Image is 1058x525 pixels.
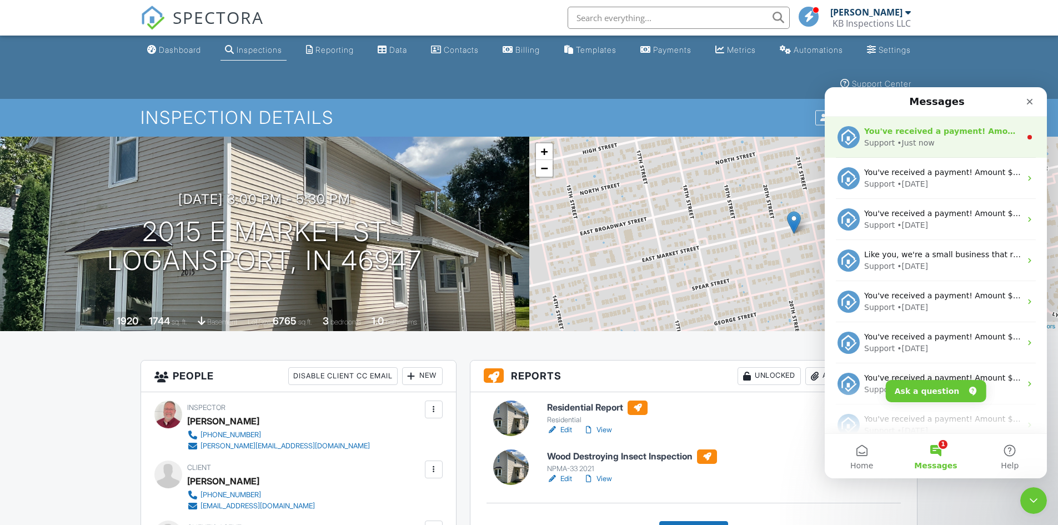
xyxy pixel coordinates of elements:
[13,244,35,267] img: Profile image for Support
[141,15,264,38] a: SPECTORA
[583,473,612,484] a: View
[373,40,412,61] a: Data
[830,7,902,18] div: [PERSON_NAME]
[852,79,911,88] div: Support Center
[13,121,35,143] img: Profile image for Support
[141,6,165,30] img: The Best Home Inspection Software - Spectora
[13,162,35,184] img: Profile image for Support
[74,347,148,391] button: Messages
[427,40,483,61] a: Contacts
[39,50,70,62] div: Support
[833,18,911,29] div: KB Inspections LLC
[515,45,540,54] div: Billing
[39,204,550,213] span: You've received a payment! Amount $325.00 Fee $0.00 Net $325.00 Transaction # Inspection [STREET_...
[72,256,103,267] div: • [DATE]
[143,40,205,61] a: Dashboard
[653,45,691,54] div: Payments
[775,40,848,61] a: Automations (Basic)
[330,318,361,326] span: bedrooms
[547,464,717,473] div: NPMA-33 2021
[187,473,259,489] div: [PERSON_NAME]
[187,489,315,501] a: [PHONE_NUMBER]
[248,318,271,326] span: Lot Size
[13,80,35,102] img: Profile image for Support
[72,214,103,226] div: • [DATE]
[173,6,264,29] span: SPECTORA
[498,40,544,61] a: Billing
[288,367,398,385] div: Disable Client CC Email
[547,449,717,464] h6: Wood Destroying Insect Inspection
[220,40,287,61] a: Inspections
[815,111,877,126] div: Client View
[863,40,915,61] a: Settings
[298,318,312,326] span: sq.ft.
[547,473,572,484] a: Edit
[61,293,162,315] button: Ask a question
[547,449,717,474] a: Wood Destroying Insect Inspection NPMA-33 2021
[200,491,261,499] div: [PHONE_NUMBER]
[187,429,370,441] a: [PHONE_NUMBER]
[141,361,456,392] h3: People
[805,367,859,385] div: Attach
[237,45,282,54] div: Inspections
[536,160,553,177] a: Zoom out
[72,50,109,62] div: • Just now
[141,108,918,127] h1: Inspection Details
[560,40,621,61] a: Templates
[187,501,315,512] a: [EMAIL_ADDRESS][DOMAIN_NAME]
[825,87,1047,478] iframe: Intercom live chat
[172,318,187,326] span: sq. ft.
[39,39,536,48] span: You've received a payment! Amount $425.00 Fee $0.00 Net $425.00 Transaction # Inspection [STREET_...
[26,374,48,382] span: Home
[207,318,237,326] span: basement
[547,416,648,424] div: Residential
[727,45,756,54] div: Metrics
[39,297,70,308] div: Support
[39,163,775,172] span: Like you, we're a small business that relies on reviews to grow. If you have a few minutes, we'd ...
[302,40,358,61] a: Reporting
[536,143,553,160] a: Zoom in
[323,315,329,327] div: 3
[187,463,211,472] span: Client
[576,45,616,54] div: Templates
[794,45,843,54] div: Automations
[176,374,194,382] span: Help
[187,441,370,452] a: [PERSON_NAME][EMAIL_ADDRESS][DOMAIN_NAME]
[187,403,225,412] span: Inspector
[13,327,35,349] img: Profile image for Support
[117,315,138,327] div: 1920
[39,214,70,226] div: Support
[583,424,612,436] a: View
[13,203,35,226] img: Profile image for Support
[89,374,132,382] span: Messages
[547,424,572,436] a: Edit
[814,113,880,121] a: Client View
[39,338,70,349] div: Support
[836,74,916,94] a: Support Center
[389,45,407,54] div: Data
[72,91,103,103] div: • [DATE]
[39,132,70,144] div: Support
[372,315,384,327] div: 1.0
[13,286,35,308] img: Profile image for Support
[200,442,370,451] div: [PERSON_NAME][EMAIL_ADDRESS][DOMAIN_NAME]
[149,315,170,327] div: 1744
[470,361,917,392] h3: Reports
[178,192,350,207] h3: [DATE] 3:00 pm - 5:30 pm
[107,217,422,276] h1: 2015 E Market St Logansport, IN 46947
[159,45,201,54] div: Dashboard
[187,413,259,429] div: [PERSON_NAME]
[200,431,261,439] div: [PHONE_NUMBER]
[200,502,315,511] div: [EMAIL_ADDRESS][DOMAIN_NAME]
[315,45,354,54] div: Reporting
[444,45,479,54] div: Contacts
[568,7,790,29] input: Search everything...
[711,40,760,61] a: Metrics
[103,318,115,326] span: Built
[385,318,417,326] span: bathrooms
[39,91,70,103] div: Support
[273,315,297,327] div: 6765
